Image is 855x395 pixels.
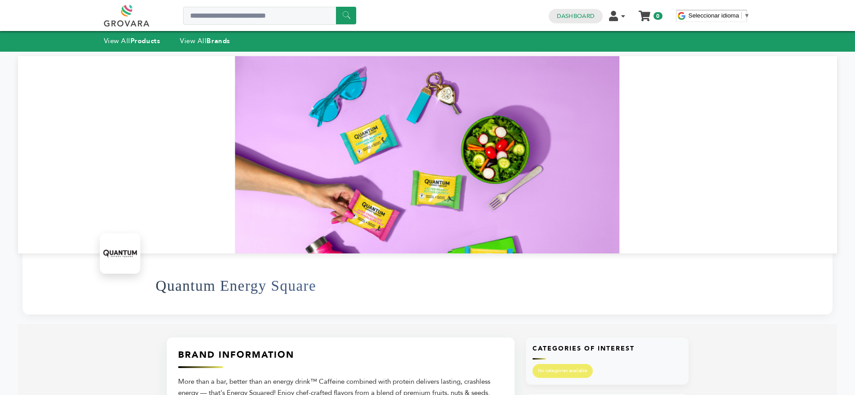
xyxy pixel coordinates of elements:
strong: Brands [206,36,230,45]
h1: Quantum Energy Square [156,264,316,308]
img: Quantum Energy Square Logo [102,235,138,271]
a: My Cart [639,8,649,18]
span: ▼ [744,12,750,19]
span: Seleccionar idioma [689,12,739,19]
a: Seleccionar idioma​ [689,12,750,19]
a: Dashboard [557,12,595,20]
h3: Brand Information [178,349,503,368]
h3: Categories of Interest [533,344,682,360]
a: View AllBrands [180,36,230,45]
span: No categories available [533,364,593,378]
span: ​ [741,12,742,19]
input: Search a product or brand... [183,7,356,25]
strong: Products [130,36,160,45]
span: 0 [654,12,662,20]
a: View AllProducts [104,36,161,45]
